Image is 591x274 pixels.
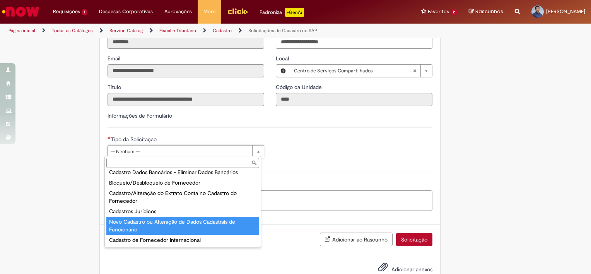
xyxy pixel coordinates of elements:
div: Cadastro Dados Bancários - Eliminar Dados Bancários [106,167,259,178]
div: Cadastro/Alteração do Extrato Conta no Cadastro do Fornecedor [106,188,259,206]
div: Bloqueio/Desbloqueio de Fornecedor [106,178,259,188]
div: Cadastro de Fornecedor Internacional [106,235,259,245]
div: Novo Cadastro ou Alteração de Dados Cadastrais de Funcionário [106,217,259,235]
div: Cadastros Jurídicos [106,206,259,217]
ul: Tipo da Solicitação [105,170,261,247]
